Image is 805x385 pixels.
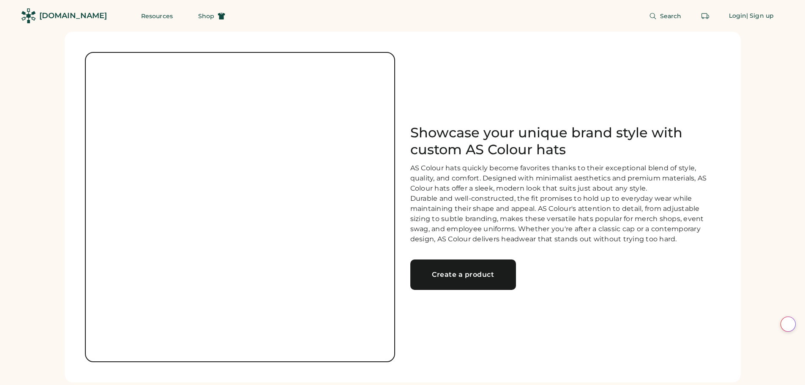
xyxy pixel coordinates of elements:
div: | Sign up [746,12,774,20]
div: [DOMAIN_NAME] [39,11,107,21]
a: Create a product [410,259,516,290]
button: Retrieve an order [697,8,714,25]
button: Search [639,8,692,25]
img: Ecru color hat with logo printed on a blue background [86,53,394,361]
div: AS Colour hats quickly become favorites thanks to their exceptional blend of style, quality, and ... [410,163,720,244]
span: Shop [198,13,214,19]
button: Resources [131,8,183,25]
img: Rendered Logo - Screens [21,8,36,23]
button: Shop [188,8,235,25]
iframe: Front Chat [765,347,801,383]
h1: Showcase your unique brand style with custom AS Colour hats [410,124,720,158]
span: Search [660,13,682,19]
div: Create a product [420,271,506,278]
div: Login [729,12,747,20]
